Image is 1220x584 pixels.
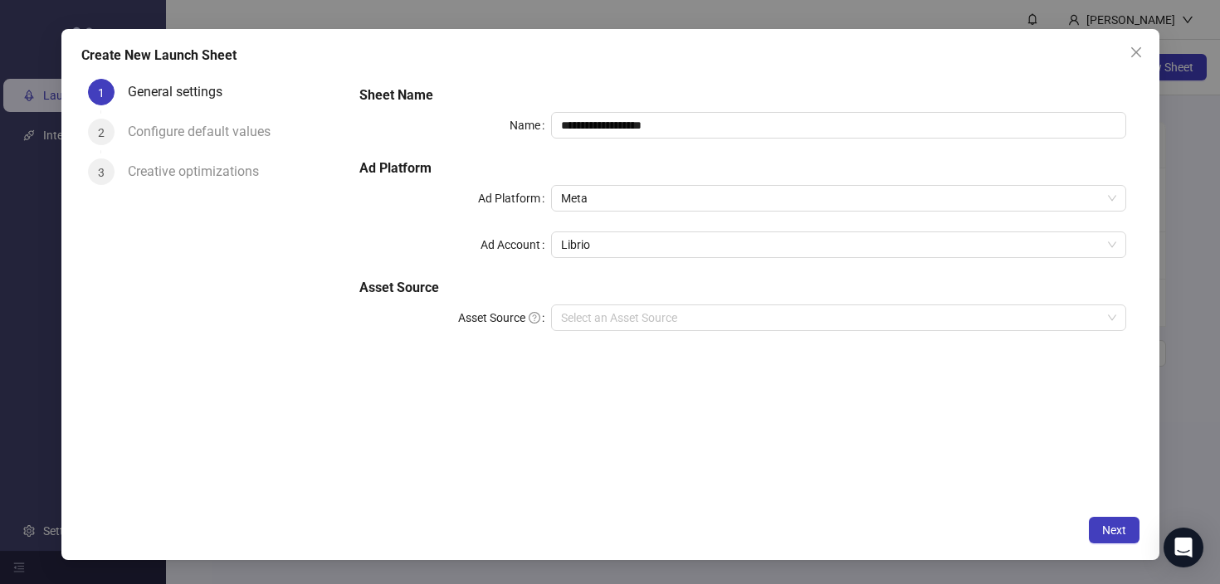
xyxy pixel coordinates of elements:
h5: Ad Platform [359,158,1125,178]
input: Name [550,112,1125,139]
div: General settings [128,79,236,105]
h5: Asset Source [359,278,1125,298]
h5: Sheet Name [359,85,1125,105]
div: Configure default values [128,119,284,145]
button: Close [1123,39,1149,66]
div: Open Intercom Messenger [1164,528,1203,567]
label: Ad Account [480,231,550,258]
label: Ad Platform [477,185,550,212]
label: Asset Source [457,304,550,331]
label: Name [509,112,550,139]
span: 3 [98,166,105,179]
span: Next [1102,523,1126,537]
span: close [1130,46,1143,59]
div: Create New Launch Sheet [81,46,1139,66]
span: Librio [560,232,1115,257]
span: 2 [98,126,105,139]
span: question-circle [528,312,539,324]
button: Next [1089,517,1139,543]
span: 1 [98,86,105,100]
div: Creative optimizations [128,158,272,185]
span: Meta [560,186,1115,211]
